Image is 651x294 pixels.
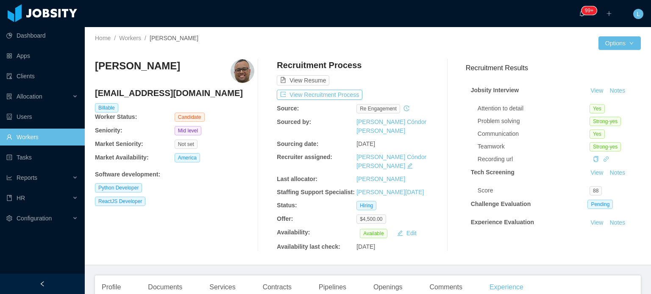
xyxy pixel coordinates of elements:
[95,87,254,99] h4: [EMAIL_ADDRESS][DOMAIN_NAME]
[478,129,590,138] div: Communication
[95,140,143,147] b: Market Seniority:
[17,215,52,222] span: Configuration
[471,219,534,225] strong: Experience Evaluation
[277,215,293,222] b: Offer:
[6,47,78,64] a: icon: appstoreApps
[356,104,400,113] span: re engagement
[6,149,78,166] a: icon: profileTasks
[478,155,590,164] div: Recording url
[471,87,519,93] strong: Jobsity Interview
[356,189,424,195] a: [PERSON_NAME][DATE]
[175,140,198,149] span: Not set
[590,117,621,126] span: Strong-yes
[95,171,160,178] b: Software development :
[277,91,362,98] a: icon: exportView Recruitment Process
[466,63,641,73] h3: Recruitment Results
[277,118,311,125] b: Sourced by:
[175,113,205,122] span: Candidate
[407,163,413,169] i: icon: edit
[17,195,25,201] span: HR
[95,103,118,113] span: Billable
[277,229,310,236] b: Availability:
[277,77,329,84] a: icon: file-textView Resume
[603,156,609,162] i: icon: link
[590,142,621,151] span: Strong-yes
[175,126,201,135] span: Mid level
[6,27,78,44] a: icon: pie-chartDashboard
[587,219,606,226] a: View
[356,140,375,147] span: [DATE]
[356,214,386,224] span: $4,500.00
[277,202,297,209] b: Status:
[471,201,531,207] strong: Challenge Evaluation
[598,36,641,50] button: Optionsicon: down
[277,154,332,160] b: Recruiter assigned:
[478,104,590,113] div: Attention to detail
[593,155,599,164] div: Copy
[6,175,12,181] i: icon: line-chart
[231,59,254,83] img: c9277630-909a-4279-be11-392ace2d8181_684359e51b916-400w.png
[6,195,12,201] i: icon: book
[6,93,12,99] i: icon: solution
[356,201,376,210] span: Hiring
[478,117,590,126] div: Problem solving
[95,127,122,134] b: Seniority:
[590,129,605,139] span: Yes
[6,108,78,125] a: icon: robotUsers
[95,154,149,161] b: Market Availability:
[606,168,629,178] button: Notes
[590,104,605,113] span: Yes
[114,35,116,41] span: /
[356,118,426,134] a: [PERSON_NAME] Cóndor [PERSON_NAME]
[95,35,111,41] a: Home
[119,35,141,41] a: Workers
[95,197,145,206] span: ReactJS Developer
[175,153,200,162] span: America
[6,68,78,85] a: icon: auditClients
[277,189,355,195] b: Staffing Support Specialist:
[277,75,329,85] button: icon: file-textView Resume
[606,86,629,96] button: Notes
[277,176,317,182] b: Last allocator:
[356,154,426,169] a: [PERSON_NAME] Cóndor [PERSON_NAME]
[95,59,180,73] h3: [PERSON_NAME]
[606,11,612,16] i: icon: plus
[478,186,590,195] div: Score
[277,90,362,100] button: icon: exportView Recruitment Process
[277,105,299,112] b: Source:
[587,169,606,176] a: View
[150,35,198,41] span: [PERSON_NAME]
[603,156,609,162] a: icon: link
[277,243,340,250] b: Availability last check:
[587,87,606,94] a: View
[579,11,585,16] i: icon: bell
[581,6,597,15] sup: 1946
[6,215,12,221] i: icon: setting
[17,174,37,181] span: Reports
[593,156,599,162] i: icon: copy
[356,176,405,182] a: [PERSON_NAME]
[590,186,602,195] span: 88
[478,142,590,151] div: Teamwork
[6,129,78,146] a: icon: userWorkers
[587,200,613,209] span: Pending
[95,183,142,192] span: Python Developer
[394,228,420,238] button: icon: editEdit
[95,113,137,120] b: Worker Status:
[17,93,42,100] span: Allocation
[471,169,515,176] strong: Tech Screening
[403,105,409,111] i: icon: history
[637,9,640,19] span: L
[606,218,629,228] button: Notes
[356,243,375,250] span: [DATE]
[277,140,318,147] b: Sourcing date:
[145,35,146,41] span: /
